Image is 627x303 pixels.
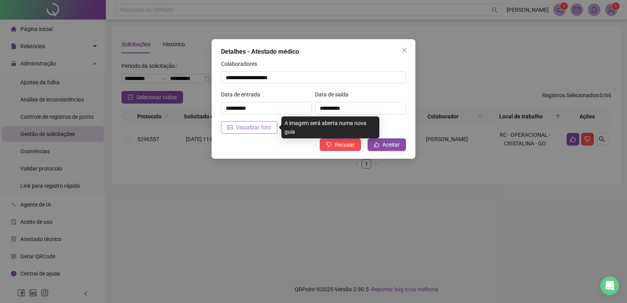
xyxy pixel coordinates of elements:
[281,116,379,138] div: A imagem será aberta numa nova guia
[320,138,361,151] button: Recusar
[221,47,406,56] div: Detalhes - Atestado médico
[368,138,406,151] button: Aceitar
[221,90,265,99] label: Data de entrada
[236,123,271,132] span: Visualizar foto
[401,47,408,53] span: close
[335,140,355,149] span: Recusar
[374,142,379,147] span: like
[398,44,411,56] button: Close
[600,276,619,295] div: Open Intercom Messenger
[221,60,262,68] label: Colaboradores
[227,125,233,130] span: picture
[315,90,353,99] label: Data de saída
[382,140,400,149] span: Aceitar
[221,121,277,134] button: Visualizar foto
[326,142,332,147] span: dislike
